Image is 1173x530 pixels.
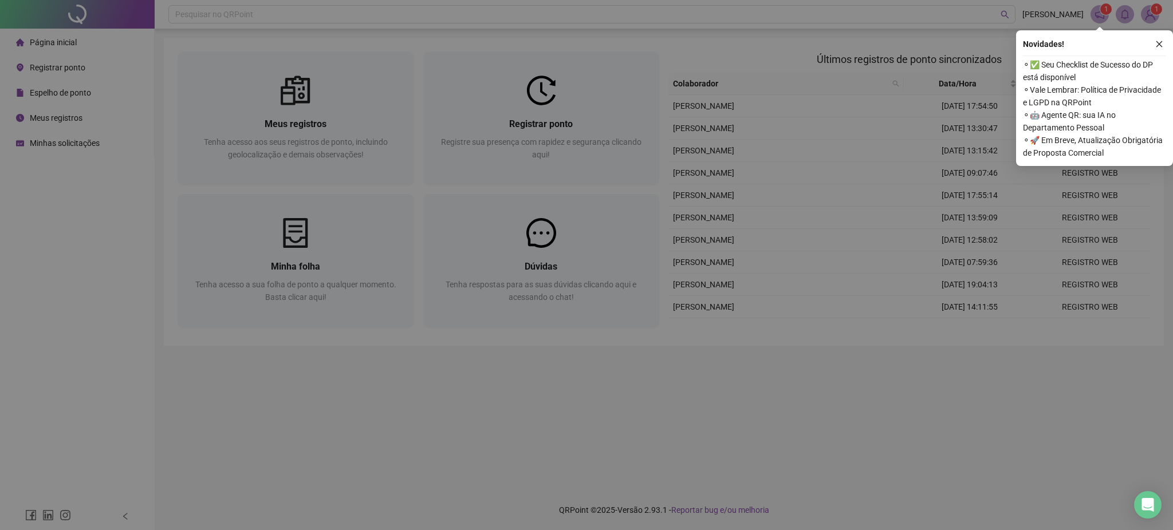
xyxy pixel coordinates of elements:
[1023,84,1166,109] span: ⚬ Vale Lembrar: Política de Privacidade e LGPD na QRPoint
[1023,109,1166,134] span: ⚬ 🤖 Agente QR: sua IA no Departamento Pessoal
[1134,491,1162,519] div: Open Intercom Messenger
[1155,40,1163,48] span: close
[1023,58,1166,84] span: ⚬ ✅ Seu Checklist de Sucesso do DP está disponível
[1023,38,1064,50] span: Novidades !
[1023,134,1166,159] span: ⚬ 🚀 Em Breve, Atualização Obrigatória de Proposta Comercial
